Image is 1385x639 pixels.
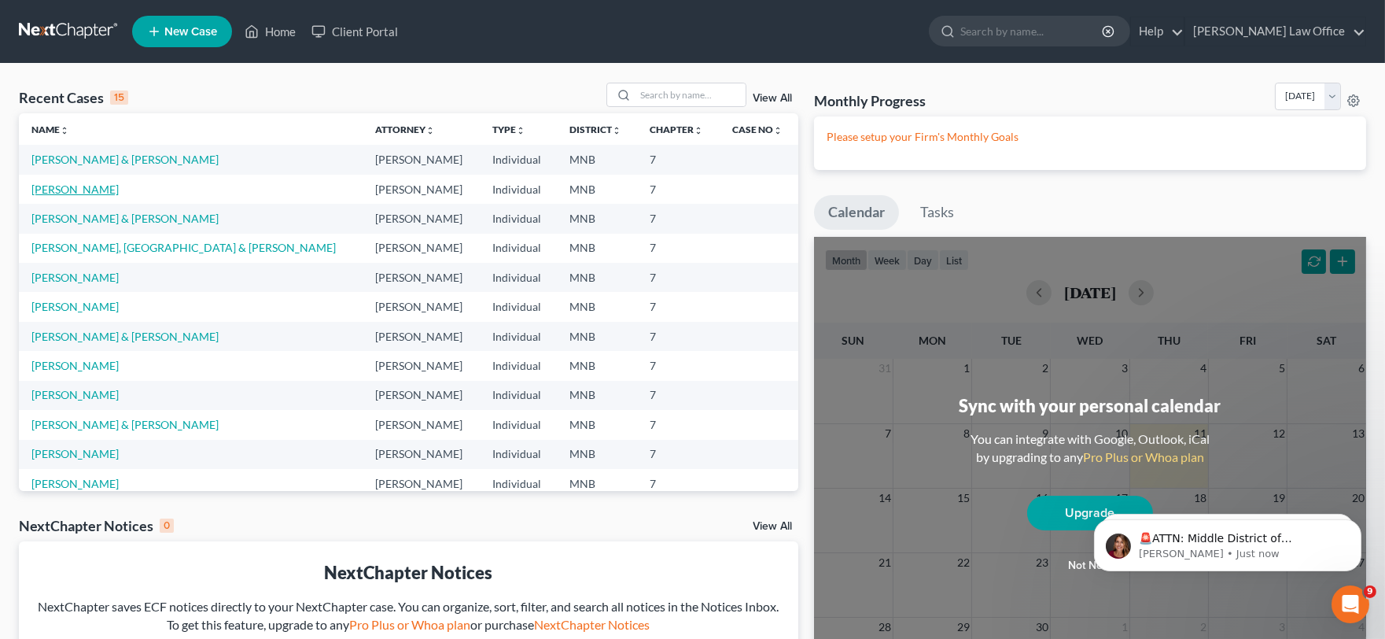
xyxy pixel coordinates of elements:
[1083,449,1204,464] a: Pro Plus or Whoa plan
[19,516,174,535] div: NextChapter Notices
[557,145,637,174] td: MNB
[1027,550,1153,582] button: Not now
[31,124,69,135] a: Nameunfold_more
[480,322,557,351] td: Individual
[480,204,557,233] td: Individual
[612,126,621,135] i: unfold_more
[637,469,719,498] td: 7
[31,271,119,284] a: [PERSON_NAME]
[637,204,719,233] td: 7
[557,234,637,263] td: MNB
[557,469,637,498] td: MNB
[363,469,480,498] td: [PERSON_NAME]
[557,292,637,321] td: MNB
[480,292,557,321] td: Individual
[637,381,719,410] td: 7
[31,447,119,460] a: [PERSON_NAME]
[480,410,557,439] td: Individual
[814,91,926,110] h3: Monthly Progress
[31,183,119,196] a: [PERSON_NAME]
[1131,17,1184,46] a: Help
[516,126,525,135] i: unfold_more
[19,88,128,107] div: Recent Cases
[637,292,719,321] td: 7
[31,300,119,313] a: [PERSON_NAME]
[480,440,557,469] td: Individual
[557,322,637,351] td: MNB
[637,175,719,204] td: 7
[637,351,719,380] td: 7
[480,263,557,292] td: Individual
[31,418,219,431] a: [PERSON_NAME] & [PERSON_NAME]
[753,521,792,532] a: View All
[1027,496,1153,530] a: Upgrade
[753,93,792,104] a: View All
[569,124,621,135] a: Districtunfold_more
[304,17,406,46] a: Client Portal
[1185,17,1365,46] a: [PERSON_NAME] Law Office
[363,381,480,410] td: [PERSON_NAME]
[637,263,719,292] td: 7
[964,430,1216,467] div: You can integrate with Google, Outlook, iCal by upgrading to any
[31,477,119,490] a: [PERSON_NAME]
[363,263,480,292] td: [PERSON_NAME]
[480,234,557,263] td: Individual
[110,90,128,105] div: 15
[906,195,968,230] a: Tasks
[363,175,480,204] td: [PERSON_NAME]
[534,617,650,632] a: NextChapter Notices
[960,17,1104,46] input: Search by name...
[31,153,219,166] a: [PERSON_NAME] & [PERSON_NAME]
[557,410,637,439] td: MNB
[31,560,786,585] div: NextChapter Notices
[363,351,480,380] td: [PERSON_NAME]
[1364,585,1376,598] span: 9
[480,351,557,380] td: Individual
[363,322,480,351] td: [PERSON_NAME]
[732,124,783,135] a: Case Nounfold_more
[363,440,480,469] td: [PERSON_NAME]
[814,195,899,230] a: Calendar
[480,175,557,204] td: Individual
[480,381,557,410] td: Individual
[773,126,783,135] i: unfold_more
[637,234,719,263] td: 7
[480,145,557,174] td: Individual
[827,129,1354,145] p: Please setup your Firm's Monthly Goals
[160,519,174,533] div: 0
[557,263,637,292] td: MNB
[31,212,219,225] a: [PERSON_NAME] & [PERSON_NAME]
[557,440,637,469] td: MNB
[164,26,217,38] span: New Case
[31,388,119,401] a: [PERSON_NAME]
[557,351,637,380] td: MNB
[637,440,719,469] td: 7
[375,124,435,135] a: Attorneyunfold_more
[363,410,480,439] td: [PERSON_NAME]
[635,83,746,106] input: Search by name...
[637,145,719,174] td: 7
[557,381,637,410] td: MNB
[363,234,480,263] td: [PERSON_NAME]
[557,204,637,233] td: MNB
[492,124,525,135] a: Typeunfold_more
[650,124,703,135] a: Chapterunfold_more
[694,126,703,135] i: unfold_more
[959,393,1221,418] div: Sync with your personal calendar
[363,204,480,233] td: [PERSON_NAME]
[1332,585,1369,623] iframe: Intercom live chat
[31,330,219,343] a: [PERSON_NAME] & [PERSON_NAME]
[637,410,719,439] td: 7
[1070,486,1385,597] iframe: Intercom notifications message
[480,469,557,498] td: Individual
[425,126,435,135] i: unfold_more
[349,617,470,632] a: Pro Plus or Whoa plan
[31,241,336,254] a: [PERSON_NAME], [GEOGRAPHIC_DATA] & [PERSON_NAME]
[363,292,480,321] td: [PERSON_NAME]
[237,17,304,46] a: Home
[60,126,69,135] i: unfold_more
